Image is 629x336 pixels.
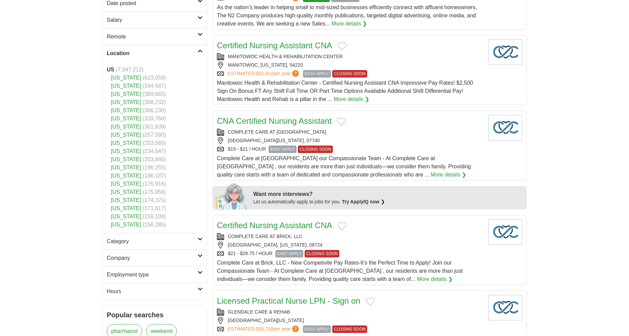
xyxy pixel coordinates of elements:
a: [US_STATE] [111,148,141,154]
a: CNA Certified Nursing Assistant [217,116,331,125]
span: (174,375) [143,197,166,203]
button: Add to favorite jobs [337,118,346,126]
h2: Location [107,49,198,57]
button: Add to favorite jobs [338,222,346,230]
img: Company logo [488,115,522,140]
a: More details ❯ [334,95,369,103]
span: EASY APPLY [303,325,331,333]
a: More details ❯ [331,20,367,28]
span: $36,700 [256,326,273,332]
a: Company [103,250,207,266]
span: (159,108) [143,214,166,219]
span: Complete Care at Brick, LLC - New Competivite Pay Rates-It's the Perfect Time to Apply! Join our ... [217,260,463,282]
a: Category [103,233,207,250]
a: ESTIMATED:$36,700per year? [228,325,300,333]
span: (156,285) [143,222,166,228]
span: (175,956) [143,189,166,195]
a: [US_STATE] [111,91,141,97]
div: MANITOWOC HEALTH & REHABILITATION CENTER [217,53,483,60]
a: [US_STATE] [111,165,141,170]
span: EASY APPLY [269,146,296,153]
a: More details ❯ [417,275,453,283]
span: (594,587) [143,83,166,89]
a: Remote [103,28,207,45]
a: Employment type [103,266,207,283]
h2: Category [107,237,198,246]
button: Add to favorite jobs [338,42,346,50]
span: ? [292,70,299,77]
div: COMPLETE CARE AT [GEOGRAPHIC_DATA] [217,129,483,136]
div: [GEOGRAPHIC_DATA], [US_STATE], 08724 [217,241,483,249]
span: (171,617) [143,205,166,211]
a: [US_STATE] [111,156,141,162]
a: [US_STATE] [111,107,141,113]
div: Let us automatically apply to jobs for you. [253,198,523,205]
div: Want more interviews? [253,190,523,198]
img: apply-iq-scientist.png [215,182,248,209]
div: $19 - $21 / HOUR [217,146,483,153]
a: Salary [103,12,207,28]
span: EASY APPLY [275,250,303,257]
a: [US_STATE] [111,140,141,146]
div: GLENDALE CARE & REHAB [217,308,483,316]
span: CLOSING SOON [332,325,367,333]
a: [US_STATE] [111,173,141,179]
span: (301,839) [143,124,166,130]
img: Company logo [488,39,522,65]
span: (339,766) [143,116,166,121]
a: [US_STATE] [111,75,141,81]
span: $32,912 [256,71,273,76]
a: [US_STATE] [111,116,141,121]
div: [GEOGRAPHIC_DATA][US_STATE] [217,317,483,324]
span: (623,059) [143,75,166,81]
div: [GEOGRAPHIC_DATA][US_STATE], 07740 [217,137,483,144]
span: (176,916) [143,181,166,187]
span: As the nation’s leader in helping small to mid-sized businesses efficiently connect with affluent... [217,4,477,27]
a: [US_STATE] [111,83,141,89]
a: Location [103,45,207,62]
span: Manitowoc Health & Rehabilitation Center - Certified Nursing Assistant CNA Impressive Pay Rates! ... [217,80,473,102]
a: [US_STATE] [111,222,141,228]
span: Complete Care at [GEOGRAPHIC_DATA] our Compassionate Team - At Complete Care at [GEOGRAPHIC_DATA]... [217,155,471,178]
span: CLOSING SOON [332,70,367,78]
a: [US_STATE] [111,124,141,130]
span: (7,947,212) [116,67,144,72]
a: ESTIMATED:$32,912per year? [228,70,300,78]
h2: Remote [107,33,198,41]
div: $21 - $28.75 / HOUR [217,250,483,257]
a: Certified Nursing Assistant CNA [217,221,332,230]
span: (186,187) [143,173,166,179]
span: (369,865) [143,91,166,97]
span: (196,255) [143,165,166,170]
span: (203,846) [143,156,166,162]
a: [US_STATE] [111,132,141,138]
a: [US_STATE] [111,99,141,105]
a: Licensed Practical Nurse LPN - Sign on [217,296,360,305]
span: ? [292,325,299,332]
h2: Employment type [107,271,198,279]
a: [US_STATE] [111,214,141,219]
h2: Company [107,254,198,262]
a: [US_STATE] [111,205,141,211]
a: Hours [103,283,207,300]
a: More details ❯ [431,171,466,179]
button: Add to favorite jobs [366,298,375,306]
img: Company logo [488,295,522,320]
span: (257,590) [143,132,166,138]
div: COMPLETE CARE AT BRICK, LLC [217,233,483,240]
h2: Popular searches [107,310,203,320]
span: (366,230) [143,107,166,113]
span: (234,647) [143,148,166,154]
a: [US_STATE] [111,189,141,195]
strong: US [107,67,114,72]
span: (368,232) [143,99,166,105]
span: CLOSING SOON [298,146,333,153]
span: (253,565) [143,140,166,146]
h2: Salary [107,16,198,24]
a: [US_STATE] [111,197,141,203]
span: EASY APPLY [303,70,331,78]
a: Try ApplyIQ now ❯ [342,199,385,204]
span: CLOSING SOON [305,250,340,257]
img: Company logo [488,219,522,245]
a: Certified Nursing Assistant CNA [217,41,332,50]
